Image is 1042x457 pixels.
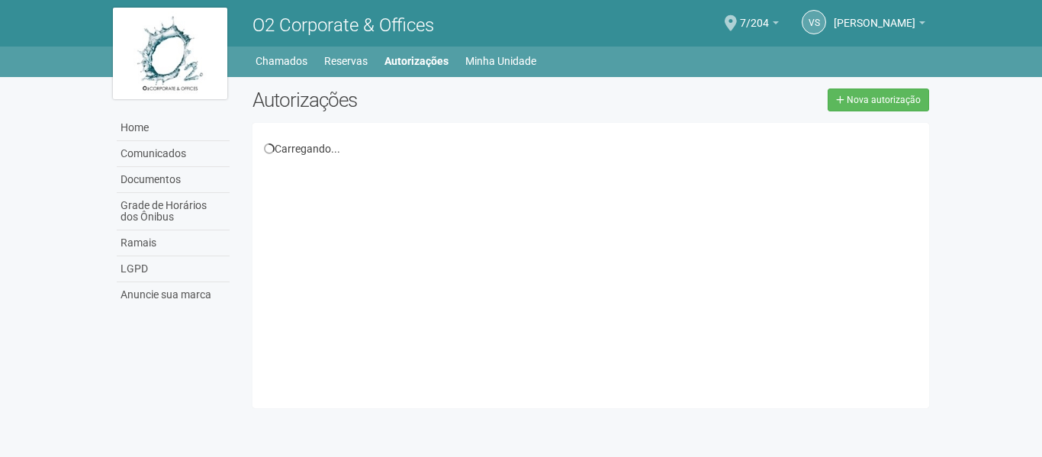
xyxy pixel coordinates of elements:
a: Chamados [256,50,307,72]
a: 7/204 [740,19,779,31]
h2: Autorizações [252,89,579,111]
a: Minha Unidade [465,50,536,72]
a: Anuncie sua marca [117,282,230,307]
a: Ramais [117,230,230,256]
a: Comunicados [117,141,230,167]
a: VS [802,10,826,34]
span: 7/204 [740,2,769,29]
a: Grade de Horários dos Ônibus [117,193,230,230]
a: Nova autorização [828,89,929,111]
img: logo.jpg [113,8,227,99]
span: O2 Corporate & Offices [252,14,434,36]
a: Reservas [324,50,368,72]
a: LGPD [117,256,230,282]
span: VINICIUS SANTOS DA ROCHA CORREA [834,2,915,29]
span: Nova autorização [847,95,921,105]
a: Autorizações [384,50,449,72]
a: Home [117,115,230,141]
a: [PERSON_NAME] [834,19,925,31]
a: Documentos [117,167,230,193]
div: Carregando... [264,142,918,156]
